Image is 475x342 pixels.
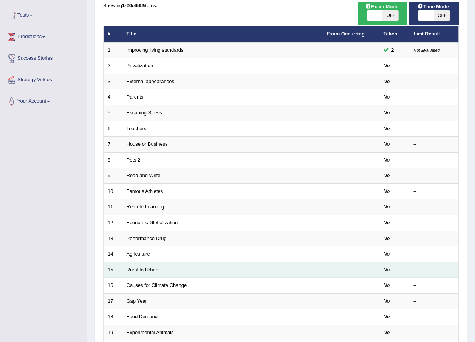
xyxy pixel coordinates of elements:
em: No [384,173,390,178]
a: Tests [0,5,87,24]
td: 3 [104,74,122,89]
a: Food Demand [127,314,158,319]
em: No [384,157,390,163]
a: Economic Globalization [127,220,178,225]
em: No [384,126,390,131]
a: Performance Drug [127,236,167,241]
td: 8 [104,152,122,168]
span: OFF [434,10,450,21]
div: – [414,188,455,195]
a: Privatization [127,63,153,68]
b: 1-20 [122,3,132,8]
td: 4 [104,89,122,105]
th: # [104,26,122,42]
td: 7 [104,137,122,153]
a: Exam Occurring [327,31,365,37]
a: Parents [127,94,144,100]
a: Read and Write [127,173,161,178]
div: Show exams occurring in exams [358,2,408,25]
td: 15 [104,262,122,278]
div: – [414,157,455,164]
span: You can still take this question [388,46,397,54]
em: No [384,282,390,288]
a: Experimental Animals [127,330,174,335]
span: Exam Mode: [362,3,403,11]
td: 6 [104,121,122,137]
a: Remote Learning [127,204,164,210]
b: 562 [136,3,144,8]
div: – [414,298,455,305]
em: No [384,204,390,210]
div: – [414,235,455,242]
em: No [384,251,390,257]
div: – [414,62,455,69]
th: Title [122,26,323,42]
em: No [384,79,390,84]
td: 10 [104,183,122,199]
div: – [414,203,455,211]
em: No [384,188,390,194]
div: – [414,109,455,117]
a: Famous Athletes [127,188,163,194]
td: 5 [104,105,122,121]
div: – [414,329,455,336]
a: Agriculture [127,251,150,257]
div: – [414,78,455,85]
th: Last Result [410,26,459,42]
td: 2 [104,58,122,74]
div: – [414,282,455,289]
a: Gap Year [127,298,147,304]
span: OFF [382,10,398,21]
em: No [384,94,390,100]
a: Causes for Climate Change [127,282,187,288]
td: 9 [104,168,122,184]
td: 19 [104,325,122,340]
em: No [384,298,390,304]
em: No [384,267,390,273]
a: Your Account [0,91,87,110]
a: Rural to Urban [127,267,159,273]
td: 1 [104,42,122,58]
em: No [384,236,390,241]
a: Predictions [0,26,87,45]
em: No [384,220,390,225]
a: Strategy Videos [0,69,87,88]
td: 18 [104,309,122,325]
div: – [414,267,455,274]
em: No [384,330,390,335]
div: Showing of items. [103,2,459,9]
em: No [384,141,390,147]
a: Teachers [127,126,147,131]
a: Escaping Stress [127,110,162,116]
td: 16 [104,278,122,294]
em: No [384,63,390,68]
td: 14 [104,246,122,262]
div: – [414,141,455,148]
em: No [384,110,390,116]
a: External appearances [127,79,174,84]
td: 13 [104,231,122,246]
div: – [414,219,455,226]
a: Improving living standards [127,47,184,53]
div: – [414,251,455,258]
a: House or Business [127,141,168,147]
td: 11 [104,199,122,215]
a: Pets 2 [127,157,141,163]
div: – [414,125,455,132]
th: Taken [379,26,410,42]
a: Success Stories [0,48,87,67]
span: Time Mode: [414,3,453,11]
div: – [414,94,455,101]
div: – [414,313,455,320]
small: Not Evaluated [414,48,440,52]
em: No [384,314,390,319]
div: – [414,172,455,179]
td: 12 [104,215,122,231]
td: 17 [104,293,122,309]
